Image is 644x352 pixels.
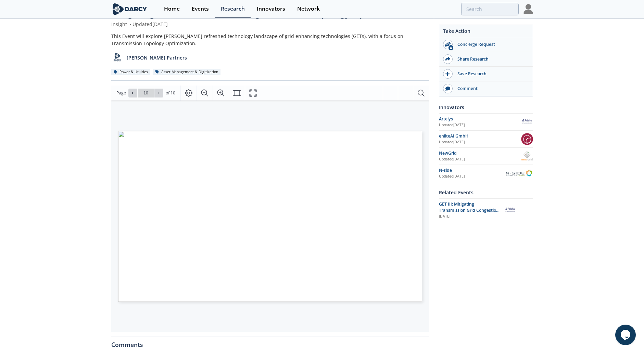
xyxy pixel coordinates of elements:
div: Innovators [439,101,533,113]
div: Research [221,6,245,12]
a: Artelys Updated[DATE] Artelys [439,116,533,128]
div: Updated [DATE] [439,157,521,162]
a: NewGrid Updated[DATE] NewGrid [439,150,533,162]
input: Advanced Search [461,3,519,15]
iframe: chat widget [615,325,637,345]
div: N-side [439,167,504,173]
div: Insight Updated [DATE] [111,21,429,28]
div: [DATE] [439,214,500,219]
div: Home [164,6,180,12]
div: enliteAI GmbH [439,133,521,139]
img: Artelys [521,116,533,128]
span: GET III: Mitigating Transmission Grid Congestion with Topology Optimization [439,201,500,220]
div: Comment [453,86,529,92]
span: • [128,21,132,27]
div: Asset Management & Digitization [153,69,221,75]
div: Updated [DATE] [439,174,504,179]
img: enliteAI GmbH [521,133,533,145]
div: This Event will explore [PERSON_NAME] refreshed technology landscape of grid enhancing technologi... [111,32,429,47]
img: Profile [523,4,533,14]
div: Save Research [453,71,529,77]
div: NewGrid [439,150,521,156]
div: Network [297,6,320,12]
div: Share Research [453,56,529,62]
div: Events [192,6,209,12]
div: Take Action [439,27,533,37]
div: Innovators [257,6,285,12]
div: Comments [111,337,429,348]
div: Related Events [439,186,533,198]
div: Updated [DATE] [439,122,521,128]
a: N-side Updated[DATE] N-side [439,167,533,179]
img: NewGrid [521,150,533,162]
img: logo-wide.svg [111,3,149,15]
a: GET III: Mitigating Transmission Grid Congestion with Topology Optimization [DATE] Artelys [439,201,533,219]
img: Artelys [504,204,516,216]
div: Artelys [439,116,521,122]
p: [PERSON_NAME] Partners [127,54,187,61]
img: N-side [504,169,533,178]
a: enliteAI GmbH Updated[DATE] enliteAI GmbH [439,133,533,145]
div: Concierge Request [453,41,529,48]
div: Power & Utilities [111,69,151,75]
div: Updated [DATE] [439,140,521,145]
